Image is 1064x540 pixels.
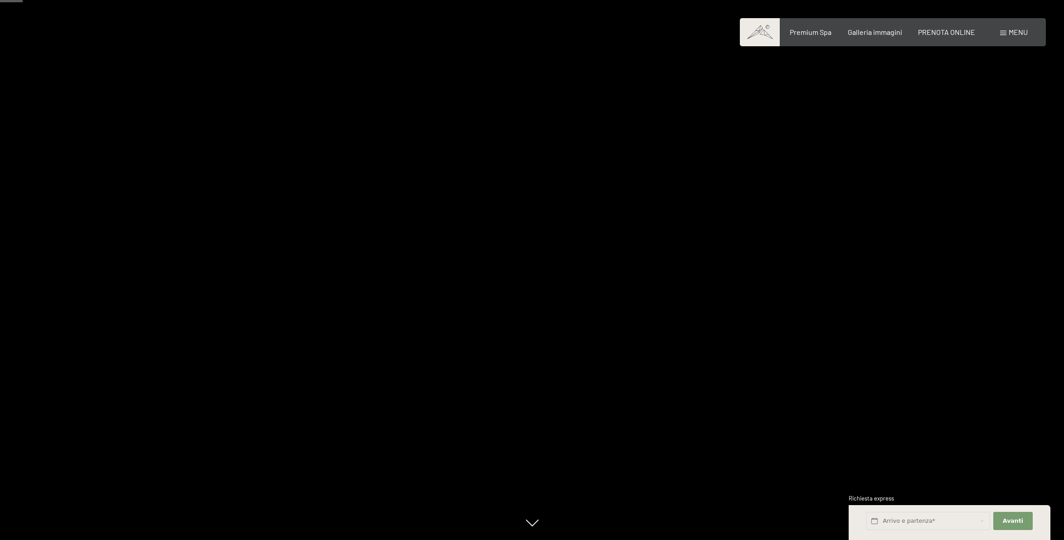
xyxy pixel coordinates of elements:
a: Galleria immagini [848,28,902,36]
span: Richiesta express [849,495,894,502]
button: Avanti [993,512,1032,530]
span: Menu [1009,28,1028,36]
span: Avanti [1003,517,1023,525]
a: Premium Spa [790,28,831,36]
a: PRENOTA ONLINE [918,28,975,36]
